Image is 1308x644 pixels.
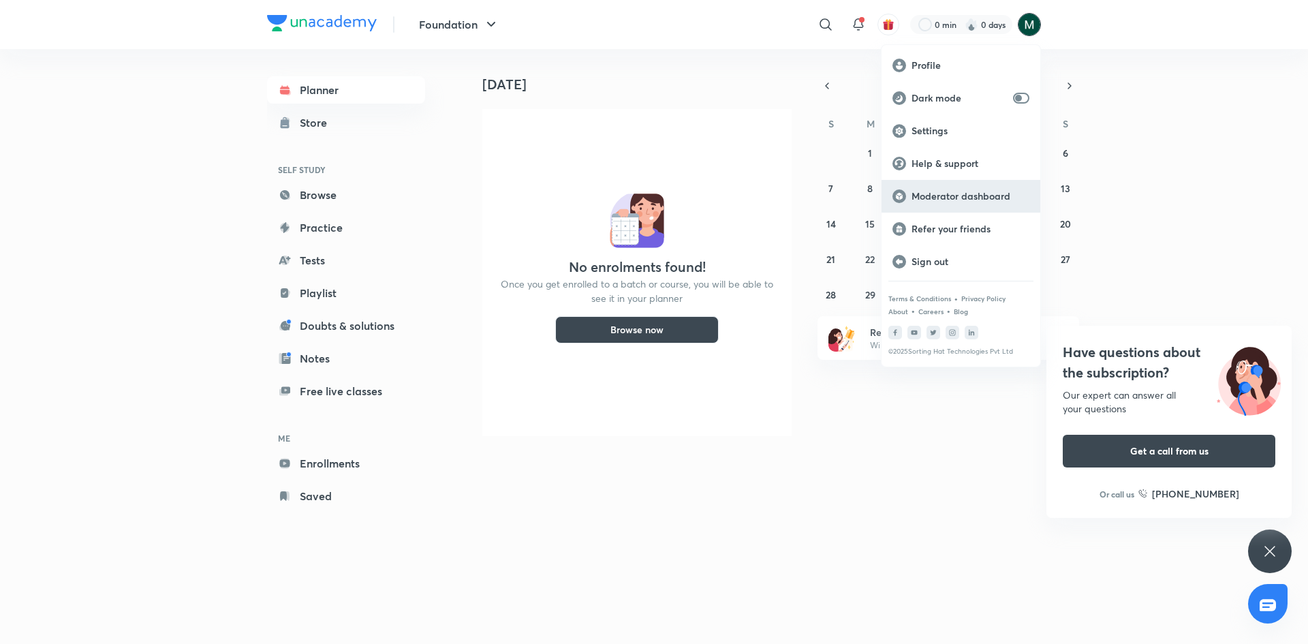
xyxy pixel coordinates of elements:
p: © 2025 Sorting Hat Technologies Pvt Ltd [888,348,1033,356]
div: • [946,305,951,317]
a: Profile [882,49,1040,82]
a: Terms & Conditions [888,294,951,303]
p: Dark mode [912,92,1008,104]
p: Profile [912,59,1029,72]
a: Blog [954,307,968,316]
a: Help & support [882,147,1040,180]
p: Refer your friends [912,223,1029,235]
a: Careers [918,307,944,316]
a: Refer your friends [882,213,1040,245]
p: Sign out [912,256,1029,268]
a: Privacy Policy [961,294,1006,303]
p: Settings [912,125,1029,137]
div: • [911,305,916,317]
div: • [954,292,959,305]
a: Settings [882,114,1040,147]
p: Moderator dashboard [912,190,1029,202]
a: About [888,307,908,316]
a: Moderator dashboard [882,180,1040,213]
p: Help & support [912,157,1029,170]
